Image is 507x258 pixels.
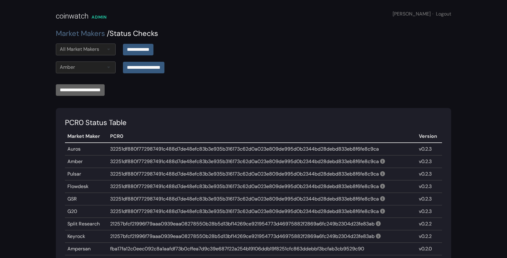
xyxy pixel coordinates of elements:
[416,130,442,143] th: Version
[65,180,108,193] td: Flowdesk
[416,193,442,205] td: v0.2.3
[56,28,451,39] div: Status Checks
[416,155,442,168] td: v0.2.3
[108,168,416,180] td: 32251df880f772987491c488d7de48efc83b3e935b316173c62d0a023e809de995d0b2344bd28debd833eb8f6fe8c9ca
[416,218,442,230] td: v0.2.2
[416,168,442,180] td: v0.2.3
[65,117,442,128] div: PCR0 Status Table
[65,168,108,180] td: Pulsar
[65,143,108,155] td: Auros
[65,155,108,168] td: Amber
[65,243,108,255] td: Ampersan
[56,11,88,22] div: coinwatch
[107,29,110,38] span: /
[108,218,416,230] td: 21257bfcf21996f79aaa0939eaa08278550b28b5d13bf14269ce921954773d46975882f2869a6fc249b2304d23fe83ab
[416,205,442,218] td: v0.2.3
[416,143,442,155] td: v0.2.3
[65,130,108,143] th: Market Maker
[65,205,108,218] td: G20
[60,64,75,71] div: Amber
[108,130,416,143] th: PCR0
[108,155,416,168] td: 32251df880f772987491c488d7de48efc83b3e935b316173c62d0a023e809de995d0b2344bd28debd833eb8f6fe8c9ca
[92,14,107,20] div: ADMIN
[65,218,108,230] td: Split Research
[108,143,416,155] td: 32251df880f772987491c488d7de48efc83b3e935b316173c62d0a023e809de995d0b2344bd28debd833eb8f6fe8c9ca
[60,46,99,53] div: All Market Makers
[56,29,105,38] a: Market Makers
[108,230,416,243] td: 21257bfcf21996f79aaa0939eaa08278550b28b5d13bf14269ce921954773d46975882f2869a6fc249b2304d23fe83ab
[432,11,433,17] span: ·
[108,193,416,205] td: 32251df880f772987491c488d7de48efc83b3e935b316173c62d0a023e809de995d0b2344bd28debd833eb8f6fe8c9ca
[416,243,442,255] td: v0.2.0
[416,180,442,193] td: v0.2.3
[65,193,108,205] td: GSR
[65,230,108,243] td: Keyrock
[436,11,451,17] a: Logout
[416,230,442,243] td: v0.2.2
[108,180,416,193] td: 32251df880f772987491c488d7de48efc83b3e935b316173c62d0a023e809de995d0b2344bd28debd833eb8f6fe8c9ca
[108,243,416,255] td: fba17fa12c0eec092c8a1aafdf73b0cffea7d9c39e687f22a254b19106ddb19f8251cfc863ddebbf3bcfab3cb9529c90
[393,10,451,18] div: [PERSON_NAME]
[108,205,416,218] td: 32251df880f772987491c488d7de48efc83b3e935b316173c62d0a023e809de995d0b2344bd28debd833eb8f6fe8c9ca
